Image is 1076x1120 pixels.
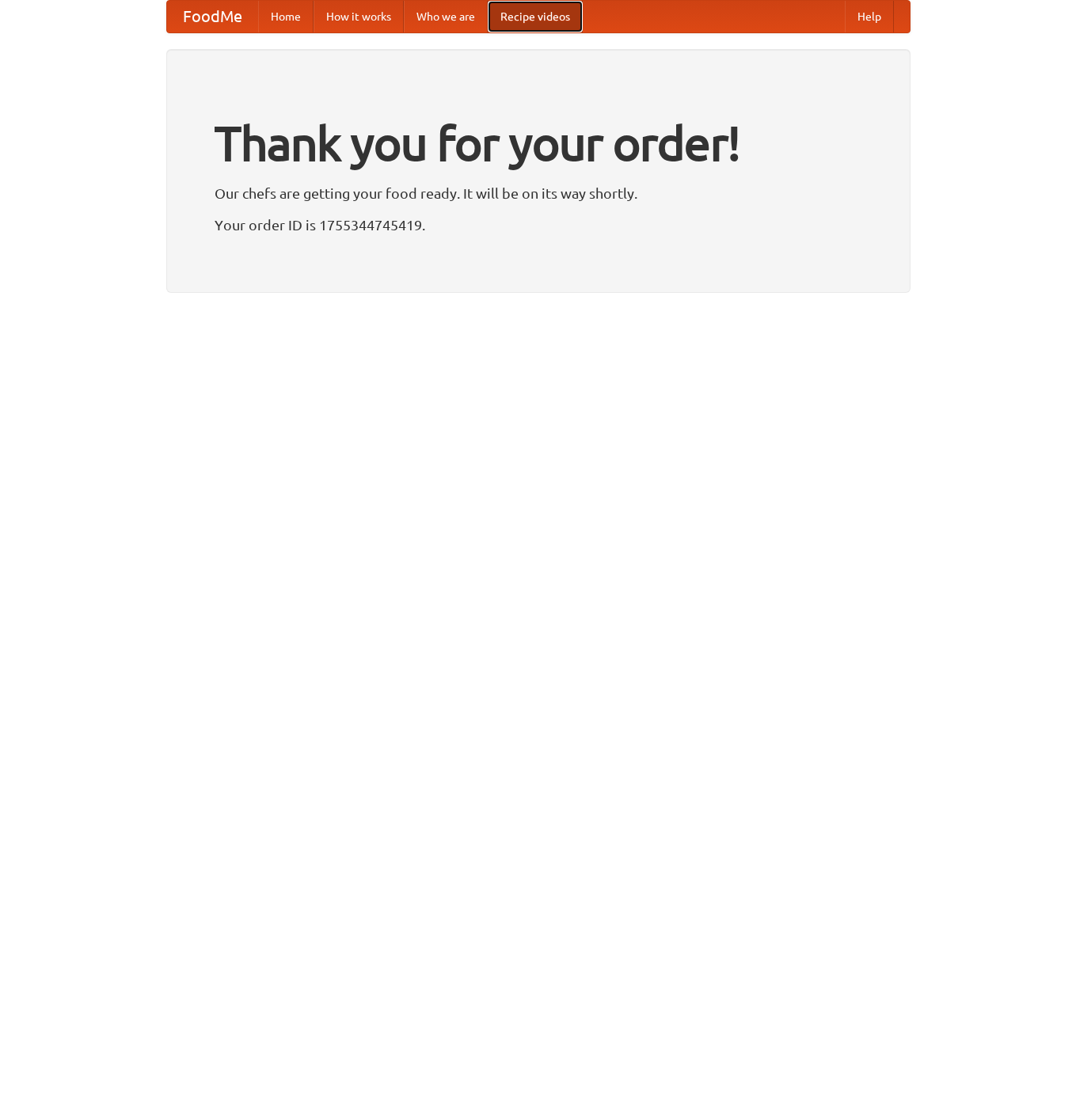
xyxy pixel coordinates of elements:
[215,181,862,205] p: Our chefs are getting your food ready. It will be on its way shortly.
[167,1,258,32] a: FoodMe
[845,1,894,32] a: Help
[215,213,862,237] p: Your order ID is 1755344745419.
[488,1,583,32] a: Recipe videos
[258,1,314,32] a: Home
[314,1,404,32] a: How it works
[215,105,862,181] h1: Thank you for your order!
[404,1,488,32] a: Who we are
